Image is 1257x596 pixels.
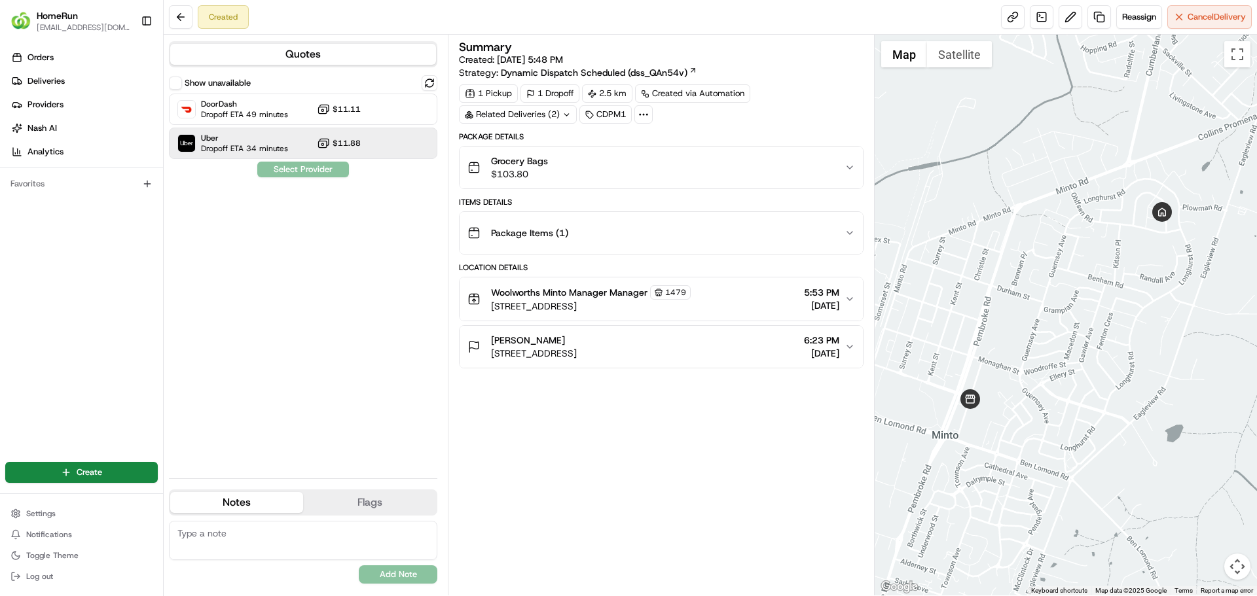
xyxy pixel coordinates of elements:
[105,184,215,208] a: 💻API Documentation
[37,9,78,22] button: HomeRun
[5,5,136,37] button: HomeRunHomeRun[EMAIL_ADDRESS][DOMAIN_NAME]
[491,334,565,347] span: [PERSON_NAME]
[520,84,579,103] div: 1 Dropoff
[124,190,210,203] span: API Documentation
[26,508,56,519] span: Settings
[178,101,195,118] img: DoorDash
[26,529,72,540] span: Notifications
[5,567,158,586] button: Log out
[459,262,863,273] div: Location Details
[1224,41,1250,67] button: Toggle fullscreen view
[5,118,163,139] a: Nash AI
[5,94,163,115] a: Providers
[501,66,697,79] a: Dynamic Dispatch Scheduled (dss_QAn54v)
[878,578,921,595] img: Google
[804,299,839,312] span: [DATE]
[27,99,64,111] span: Providers
[1188,11,1246,23] span: Cancel Delivery
[34,84,216,98] input: Clear
[5,141,163,162] a: Analytics
[5,173,158,194] div: Favorites
[5,546,158,565] button: Toggle Theme
[1201,587,1253,594] a: Report a map error
[170,44,436,65] button: Quotes
[927,41,992,67] button: Show satellite imagery
[460,147,862,188] button: Grocery Bags$103.80
[223,129,238,145] button: Start new chat
[491,286,647,299] span: Woolworths Minto Manager Manager
[317,103,361,116] button: $11.11
[5,462,158,483] button: Create
[92,221,158,232] a: Powered byPylon
[804,334,839,347] span: 6:23 PM
[491,167,548,181] span: $103.80
[27,122,57,134] span: Nash AI
[1167,5,1252,29] button: CancelDelivery
[881,41,927,67] button: Show street map
[491,154,548,167] span: Grocery Bags
[1122,11,1156,23] span: Reassign
[178,135,195,152] img: Uber
[10,10,31,31] img: HomeRun
[333,104,361,114] span: $11.11
[201,133,288,143] span: Uber
[459,53,563,66] span: Created:
[5,525,158,544] button: Notifications
[460,326,862,368] button: [PERSON_NAME][STREET_ADDRESS]6:23 PM[DATE]
[491,347,577,360] span: [STREET_ADDRESS]
[27,146,64,158] span: Analytics
[201,143,288,154] span: Dropoff ETA 34 minutes
[5,47,163,68] a: Orders
[27,52,54,63] span: Orders
[1031,586,1087,595] button: Keyboard shortcuts
[201,99,288,109] span: DoorDash
[635,84,750,103] a: Created via Automation
[459,105,577,124] div: Related Deliveries (2)
[459,84,518,103] div: 1 Pickup
[1116,5,1162,29] button: Reassign
[185,77,251,89] label: Show unavailable
[111,191,121,202] div: 💻
[13,13,39,39] img: Nash
[37,22,130,33] button: [EMAIL_ADDRESS][DOMAIN_NAME]
[459,41,512,53] h3: Summary
[460,212,862,254] button: Package Items (1)
[579,105,632,124] div: CDPM1
[333,138,361,149] span: $11.88
[491,300,691,313] span: [STREET_ADDRESS]
[26,190,100,203] span: Knowledge Base
[501,66,687,79] span: Dynamic Dispatch Scheduled (dss_QAn54v)
[491,226,568,239] span: Package Items ( 1 )
[170,492,303,513] button: Notes
[13,191,24,202] div: 📗
[1224,553,1250,580] button: Map camera controls
[1095,587,1167,594] span: Map data ©2025 Google
[5,504,158,523] button: Settings
[303,492,436,513] button: Flags
[804,286,839,299] span: 5:53 PM
[26,550,79,561] span: Toggle Theme
[459,131,863,142] div: Package Details
[460,277,862,321] button: Woolworths Minto Manager Manager1479[STREET_ADDRESS]5:53 PM[DATE]
[8,184,105,208] a: 📗Knowledge Base
[459,66,697,79] div: Strategy:
[582,84,632,103] div: 2.5 km
[13,125,37,149] img: 1736555255976-a54dd68f-1ca7-489b-9aae-adbdc363a1c4
[878,578,921,595] a: Open this area in Google Maps (opens a new window)
[665,287,686,298] span: 1479
[26,571,53,582] span: Log out
[45,125,215,138] div: Start new chat
[804,347,839,360] span: [DATE]
[459,197,863,207] div: Items Details
[317,137,361,150] button: $11.88
[201,109,288,120] span: Dropoff ETA 49 minutes
[130,222,158,232] span: Pylon
[77,466,102,478] span: Create
[1175,587,1193,594] a: Terms (opens in new tab)
[497,54,563,65] span: [DATE] 5:48 PM
[5,71,163,92] a: Deliveries
[13,52,238,73] p: Welcome 👋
